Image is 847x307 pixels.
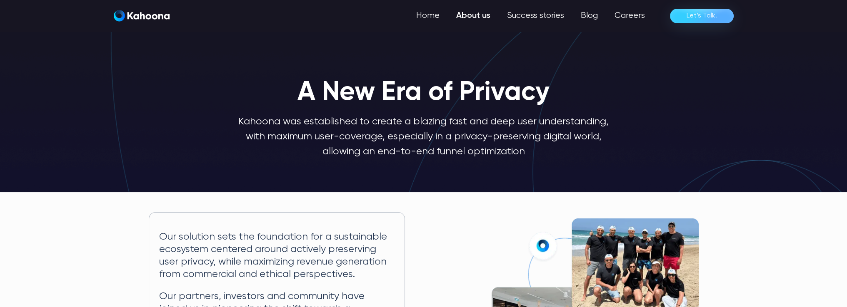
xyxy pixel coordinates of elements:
[499,7,572,24] a: Success stories
[408,7,448,24] a: Home
[572,7,606,24] a: Blog
[114,10,170,22] a: home
[448,7,499,24] a: About us
[237,114,610,159] p: Kahoona was established to create a blazing fast and deep user understanding, with maximum user-c...
[687,9,717,22] div: Let’s Talk!
[297,78,550,107] h1: A New Era of Privacy
[159,231,395,280] p: Our solution sets the foundation for a sustainable ecosystem centered around actively preserving ...
[606,7,653,24] a: Careers
[670,9,734,23] a: Let’s Talk!
[114,10,170,22] img: Kahoona logo white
